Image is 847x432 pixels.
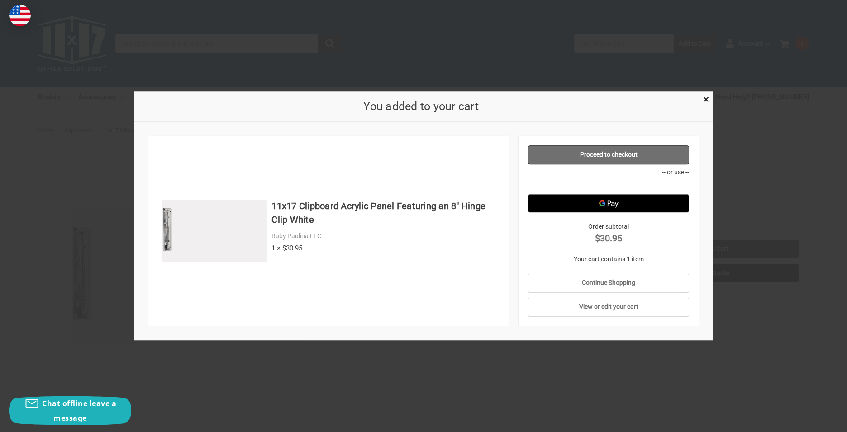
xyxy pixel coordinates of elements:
div: 1 × $30.95 [271,243,500,254]
div: Ruby Paulina LLC. [271,231,500,241]
a: View or edit your cart [528,298,690,317]
h4: 11x17 Clipboard Acrylic Panel Featuring an 8" Hinge Clip White [271,199,500,226]
a: Continue Shopping [528,274,690,293]
h2: You added to your cart [148,98,694,115]
a: Proceed to checkout [528,145,690,164]
img: duty and tax information for United States [9,5,31,26]
p: Your cart contains 1 item [528,254,690,264]
p: -- or use -- [528,168,690,177]
button: Google Pay [528,194,690,212]
span: Chat offline leave a message [42,398,116,423]
img: 11x17 Clipboard Acrylic Panel Featuring an 8" Hinge Clip White [162,179,267,283]
strong: $30.95 [528,231,690,245]
div: Order subtotal [528,222,690,245]
a: Close [701,94,711,103]
button: Chat offline leave a message [9,396,131,425]
span: × [703,93,709,106]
